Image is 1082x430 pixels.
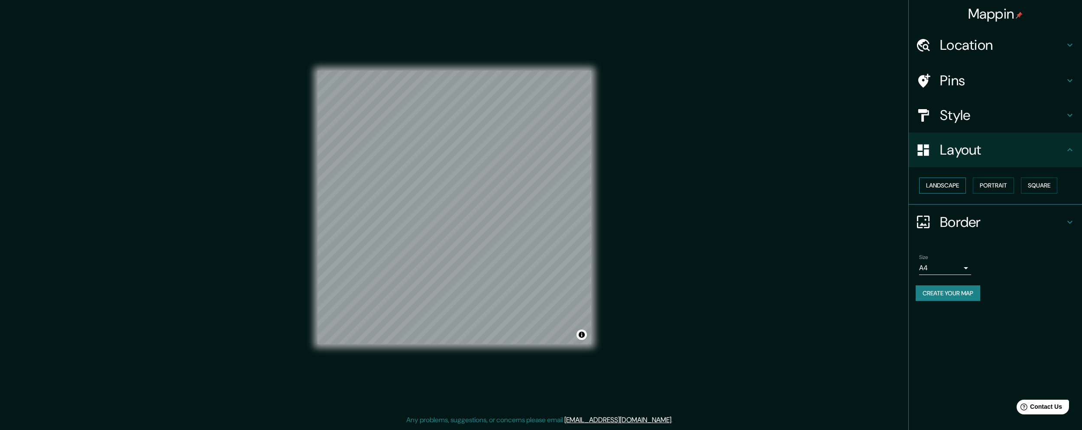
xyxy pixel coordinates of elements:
button: Portrait [973,178,1014,194]
iframe: Help widget launcher [1005,396,1072,420]
h4: Border [940,213,1065,231]
h4: Pins [940,72,1065,89]
p: Any problems, suggestions, or concerns please email . [406,415,673,425]
div: . [673,415,674,425]
div: Layout [909,133,1082,167]
div: Style [909,98,1082,133]
button: Square [1021,178,1057,194]
a: [EMAIL_ADDRESS][DOMAIN_NAME] [564,415,671,424]
h4: Location [940,36,1065,54]
label: Size [919,253,928,261]
canvas: Map [317,71,591,344]
div: . [674,415,676,425]
div: Location [909,28,1082,62]
div: Pins [909,63,1082,98]
div: A4 [919,261,971,275]
h4: Layout [940,141,1065,158]
h4: Mappin [968,5,1023,23]
button: Landscape [919,178,966,194]
h4: Style [940,107,1065,124]
img: pin-icon.png [1016,12,1023,19]
button: Toggle attribution [577,330,587,340]
div: Border [909,205,1082,239]
button: Create your map [916,285,980,301]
